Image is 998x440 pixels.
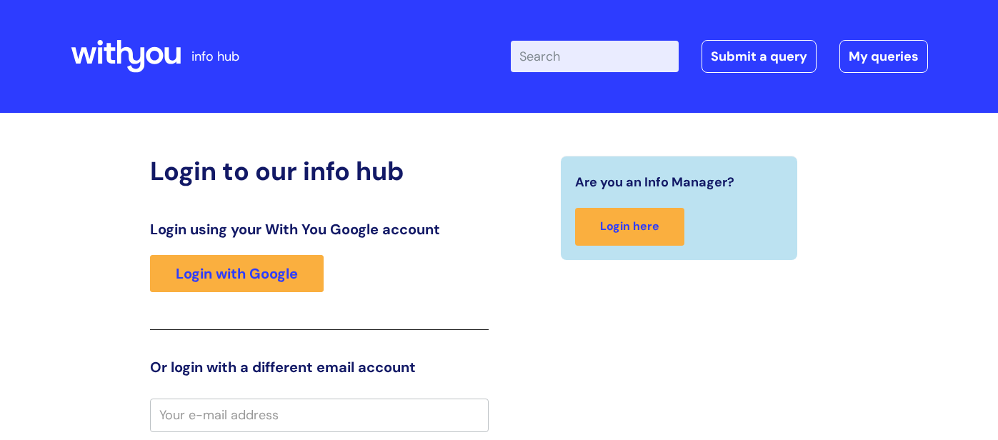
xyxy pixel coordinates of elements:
[702,40,817,73] a: Submit a query
[575,208,684,246] a: Login here
[150,221,489,238] h3: Login using your With You Google account
[839,40,928,73] a: My queries
[191,45,239,68] p: info hub
[150,255,324,292] a: Login with Google
[150,359,489,376] h3: Or login with a different email account
[150,399,489,431] input: Your e-mail address
[575,171,734,194] span: Are you an Info Manager?
[150,156,489,186] h2: Login to our info hub
[511,41,679,72] input: Search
